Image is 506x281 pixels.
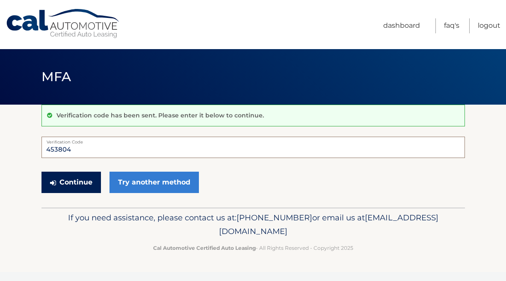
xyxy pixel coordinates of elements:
span: [PHONE_NUMBER] [237,213,312,222]
a: Cal Automotive [6,9,121,39]
span: [EMAIL_ADDRESS][DOMAIN_NAME] [219,213,438,236]
label: Verification Code [41,137,465,143]
p: If you need assistance, please contact us at: or email us at [47,211,459,238]
a: FAQ's [444,18,459,33]
span: MFA [41,69,71,85]
a: Logout [478,18,500,33]
button: Continue [41,172,101,193]
input: Verification Code [41,137,465,158]
p: - All Rights Reserved - Copyright 2025 [47,243,459,252]
a: Try another method [109,172,199,193]
strong: Cal Automotive Certified Auto Leasing [153,245,256,251]
a: Dashboard [383,18,420,33]
p: Verification code has been sent. Please enter it below to continue. [56,111,264,119]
